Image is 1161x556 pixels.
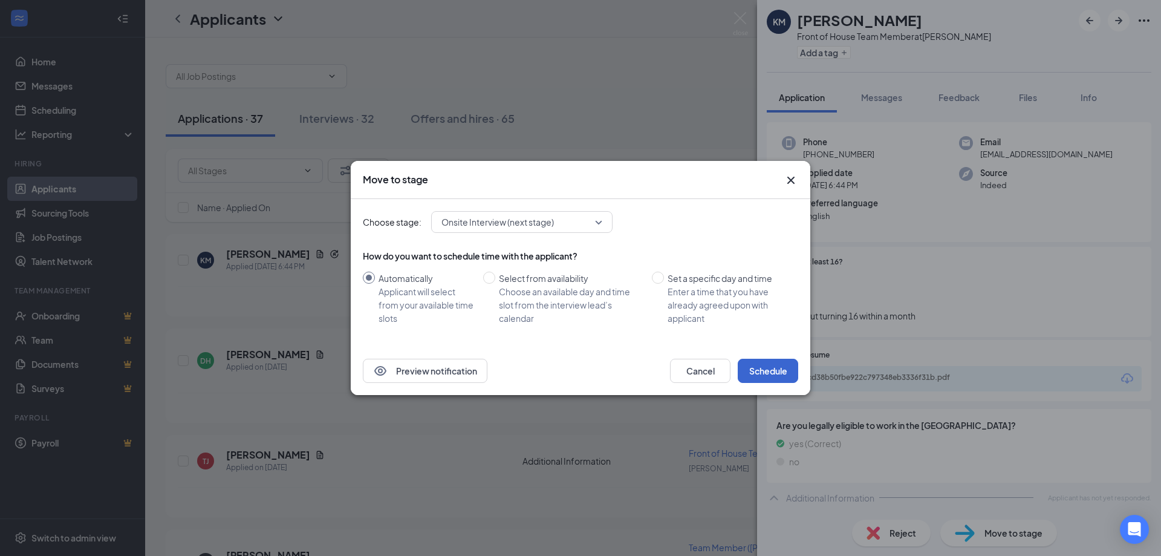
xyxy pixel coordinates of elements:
[738,359,798,383] button: Schedule
[379,272,473,285] div: Automatically
[441,213,554,231] span: Onsite Interview (next stage)
[363,215,421,229] span: Choose stage:
[363,250,798,262] div: How do you want to schedule time with the applicant?
[784,173,798,188] svg: Cross
[379,285,473,325] div: Applicant will select from your available time slots
[373,364,388,378] svg: Eye
[363,173,428,186] h3: Move to stage
[1120,515,1149,544] div: Open Intercom Messenger
[784,173,798,188] button: Close
[499,285,642,325] div: Choose an available day and time slot from the interview lead’s calendar
[668,285,789,325] div: Enter a time that you have already agreed upon with applicant
[363,359,487,383] button: EyePreview notification
[668,272,789,285] div: Set a specific day and time
[499,272,642,285] div: Select from availability
[670,359,730,383] button: Cancel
